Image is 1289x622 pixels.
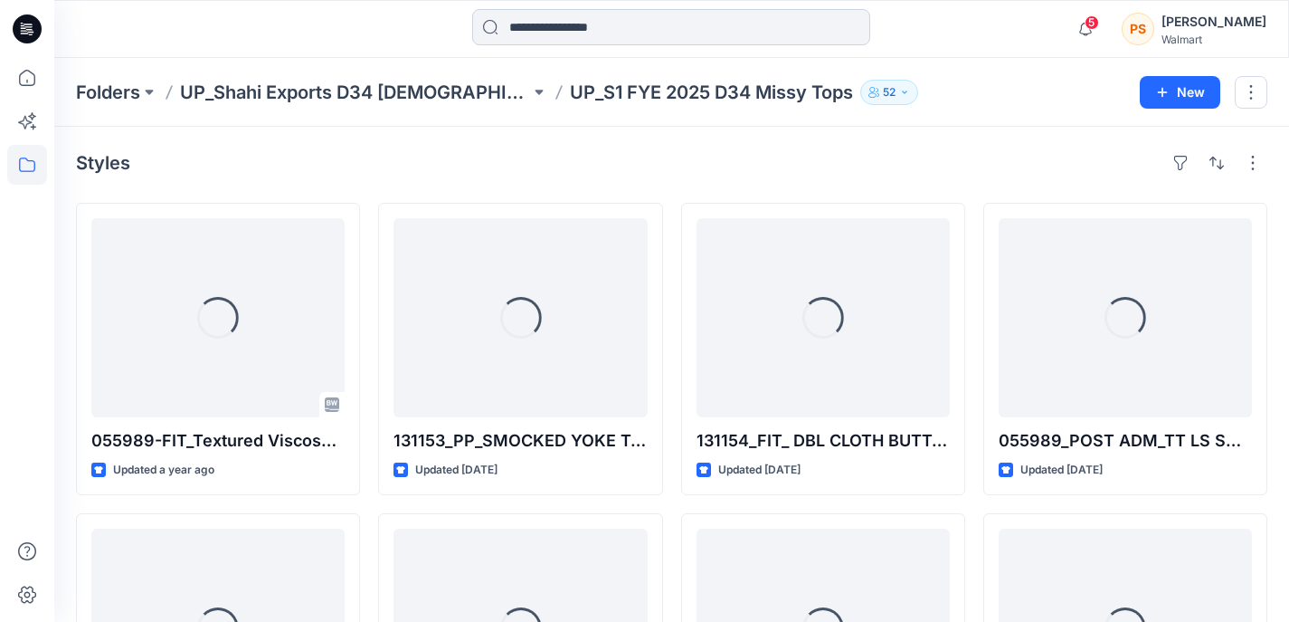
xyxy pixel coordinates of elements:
div: PS [1122,13,1154,45]
p: Updated [DATE] [718,461,801,480]
p: Updated [DATE] [1020,461,1103,480]
p: 131154_FIT_ DBL CLOTH BUTTON DOWN [697,428,950,454]
span: 5 [1085,15,1099,30]
p: Updated a year ago [113,461,214,480]
p: 131153_PP_SMOCKED YOKE TOP [393,428,647,454]
a: UP_Shahi Exports D34 [DEMOGRAPHIC_DATA] Tops [180,80,530,105]
div: [PERSON_NAME] [1161,11,1266,33]
button: 52 [860,80,918,105]
button: New [1140,76,1220,109]
h4: Styles [76,152,130,174]
p: UP_S1 FYE 2025 D34 Missy Tops [570,80,853,105]
p: 055989_POST ADM_TT LS SOFT SHIRTS [999,428,1252,454]
p: Updated [DATE] [415,461,498,480]
p: 055989-FIT_Textured Viscose_TT LS SOFT SHIRTS [91,428,345,454]
div: Walmart [1161,33,1266,46]
a: Folders [76,80,140,105]
p: 52 [883,82,896,102]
